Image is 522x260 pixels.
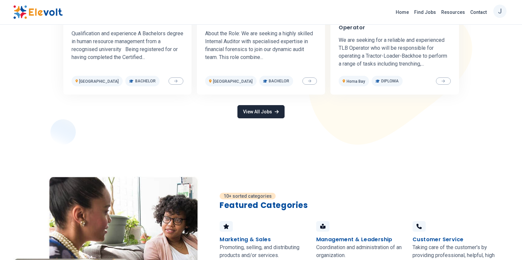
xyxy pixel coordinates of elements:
[220,200,509,211] h2: Featured Categories
[220,193,276,199] p: 10+ sorted categories
[213,79,253,84] span: [GEOGRAPHIC_DATA]
[498,3,502,19] p: J
[237,105,284,118] a: View All Jobs
[493,5,507,18] button: J
[439,7,468,17] a: Resources
[412,7,439,17] a: Find Jobs
[79,79,119,84] span: [GEOGRAPHIC_DATA]
[347,79,365,84] span: Homa Bay
[413,236,463,244] h4: Customer Service
[489,228,522,260] iframe: Chat Widget
[339,18,450,31] h3: Tractor Loader Backhoe (TLB) Operator
[135,78,156,84] span: Bachelor
[316,244,405,259] p: Coordination and administration of an organization.
[381,78,399,84] span: Diploma
[339,36,450,68] p: We are seeking for a reliable and experienced TLB Operator who will be responsible for operating ...
[468,7,489,17] a: Contact
[220,236,271,244] h4: Marketing & Sales
[316,236,392,244] h4: Management & Leadership
[220,244,308,259] p: Promoting, selling, and distributing products and/or services.
[205,30,317,61] p: About the Role: We are seeking a highly skilled Internal Auditor with specialised expertise in fi...
[13,5,63,19] img: Elevolt
[393,7,412,17] a: Home
[269,78,289,84] span: Bachelor
[72,30,183,61] p: Qualification and experience A Bachelors degree in human resource management from a recognised un...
